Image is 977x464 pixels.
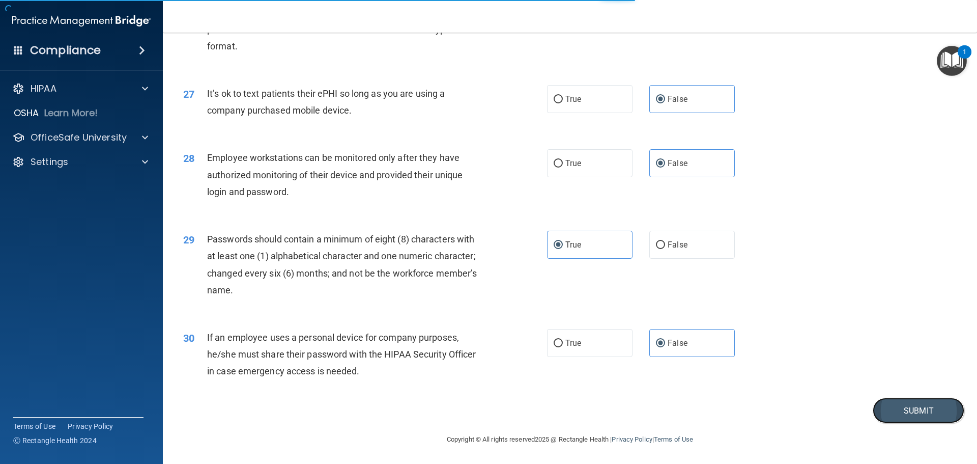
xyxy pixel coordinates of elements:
[565,240,581,250] span: True
[384,423,756,456] div: Copyright © All rights reserved 2025 @ Rectangle Health | |
[183,332,194,344] span: 30
[183,88,194,100] span: 27
[207,234,477,295] span: Passwords should contain a minimum of eight (8) characters with at least one (1) alphabetical cha...
[12,131,148,144] a: OfficeSafe University
[963,52,966,65] div: 1
[554,160,563,168] input: True
[937,46,967,76] button: Open Resource Center, 1 new notification
[183,152,194,165] span: 28
[68,421,113,431] a: Privacy Policy
[207,152,463,197] span: Employee workstations can be monitored only after they have authorized monitoring of their device...
[12,11,151,31] img: PMB logo
[668,338,687,348] span: False
[565,94,581,104] span: True
[554,340,563,347] input: True
[44,107,98,119] p: Learn More!
[14,107,39,119] p: OSHA
[554,241,563,249] input: True
[668,158,687,168] span: False
[656,160,665,168] input: False
[656,340,665,347] input: False
[668,240,687,250] span: False
[654,435,693,443] a: Terms of Use
[554,96,563,103] input: True
[13,435,97,446] span: Ⓒ Rectangle Health 2024
[565,338,581,348] span: True
[207,332,476,376] span: If an employee uses a personal device for company purposes, he/she must share their password with...
[30,43,101,58] h4: Compliance
[12,83,148,95] a: HIPAA
[183,234,194,246] span: 29
[13,421,55,431] a: Terms of Use
[656,241,665,249] input: False
[873,398,964,424] button: Submit
[207,88,445,116] span: It’s ok to text patients their ePHI so long as you are using a company purchased mobile device.
[668,94,687,104] span: False
[12,156,148,168] a: Settings
[565,158,581,168] span: True
[31,156,68,168] p: Settings
[612,435,652,443] a: Privacy Policy
[656,96,665,103] input: False
[31,131,127,144] p: OfficeSafe University
[31,83,56,95] p: HIPAA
